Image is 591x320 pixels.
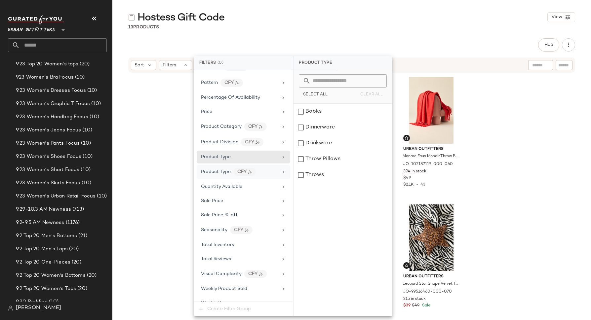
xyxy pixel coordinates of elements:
[201,109,212,114] span: Price
[194,56,293,70] div: Filters
[16,60,78,68] span: 9.23 Top 20 Women's tops
[71,206,84,213] span: (713)
[233,168,256,176] div: CFY
[128,25,133,30] span: 13
[248,170,252,174] img: ai.DGldD1NL.svg
[201,124,242,129] span: Product Category
[8,22,55,34] span: Urban Outfitters
[201,213,238,218] span: Sale Price % off
[128,14,135,20] img: svg%3e
[128,24,159,31] div: Products
[70,259,82,266] span: (20)
[80,140,91,147] span: (10)
[201,228,227,232] span: Seasonality
[201,184,242,189] span: Quantity Available
[64,219,80,227] span: (1176)
[16,298,48,306] span: 9.30 Bedding
[259,272,263,276] img: ai.DGldD1NL.svg
[230,226,253,234] div: CFY
[16,100,90,108] span: 9.23 Women's Graphic T Focus
[201,155,231,160] span: Product Type
[201,80,218,85] span: Pattern
[16,272,86,279] span: 9.2 Top 20 Women's Bottoms
[403,274,459,280] span: Urban Outfitters
[294,56,337,70] div: Product Type
[256,140,259,144] img: ai.DGldD1NL.svg
[244,123,267,131] div: CFY
[201,257,231,262] span: Total Reviews
[16,126,81,134] span: 9.23 Women's Jeans Focus
[8,15,64,24] img: cfy_white_logo.C9jOOHJF.svg
[16,140,80,147] span: 9.23 Women's Pants Focus
[90,100,101,108] span: (10)
[420,183,425,187] span: 43
[16,179,80,187] span: 9.23 Women's Skirts Focus
[244,270,267,278] div: CFY
[403,183,414,187] span: $2.1K
[544,42,553,48] span: Hub
[81,153,93,160] span: (10)
[86,272,97,279] span: (20)
[403,296,426,302] span: 215 in stock
[547,12,575,22] button: View
[8,305,13,311] img: svg%3e
[403,289,452,295] span: UO-99516460-000-070
[86,87,97,94] span: (10)
[201,95,260,100] span: Percentage Of Availability
[79,166,91,174] span: (10)
[16,113,88,121] span: 9.23 Women's Handbag Focus
[259,125,263,129] img: ai.DGldD1NL.svg
[16,232,77,240] span: 9.2 Top 20 Men's Bottoms
[48,298,59,306] span: (10)
[299,90,332,99] button: Select All
[241,138,263,146] div: CFY
[403,146,459,152] span: Urban Outfitters
[235,81,239,85] img: ai.DGldD1NL.svg
[421,303,430,308] span: Sale
[16,285,76,293] span: 9.2 Top 20 Women's Tops
[412,303,419,309] span: $49
[16,259,70,266] span: 9.2 Top 20 One-Pieces
[16,153,81,160] span: 9.23 Women's Shoes Focus
[16,219,64,227] span: 9.2-9.5 AM Newness
[405,264,409,267] img: svg%3e
[135,62,144,69] span: Sort
[138,11,224,24] span: Hostess Gift Code
[201,242,234,247] span: Total Inventory
[403,169,426,175] span: 394 in stock
[96,193,107,200] span: (10)
[538,38,559,52] button: Hub
[303,92,328,97] span: Select All
[16,245,68,253] span: 9.2 Top 20 Men's Tops
[16,304,61,312] span: [PERSON_NAME]
[201,140,238,145] span: Product Division
[398,204,464,271] img: 99516460_070_b
[414,183,420,187] span: •
[403,161,453,167] span: UO-102187119-000-060
[78,60,90,68] span: (20)
[74,74,85,81] span: (10)
[217,60,224,66] span: (0)
[16,74,74,81] span: 923 Women's Bra Focus
[220,79,243,87] div: CFY
[201,198,223,203] span: Sale Price
[245,228,249,232] img: ai.DGldD1NL.svg
[163,62,176,69] span: Filters
[81,126,92,134] span: (10)
[201,301,236,305] span: Weekly Revenue
[16,166,79,174] span: 9.23 Women's Short Focus
[80,179,92,187] span: (10)
[405,136,409,140] img: svg%3e
[16,193,96,200] span: 9.23 Women's Urban Retail Focus
[398,77,464,144] img: 102187119_060_b
[16,206,71,213] span: 9.29-10.3 AM Newness
[201,169,231,174] span: Product Type
[551,15,562,20] span: View
[77,232,87,240] span: (21)
[403,303,411,309] span: $39
[68,245,79,253] span: (20)
[76,285,87,293] span: (20)
[201,286,247,291] span: Weekly Product Sold
[16,87,86,94] span: 9.23 Women's Dresses Focus
[403,281,458,287] span: Leopard Star Shape Velvet Throw Pillow in Gold at Urban Outfitters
